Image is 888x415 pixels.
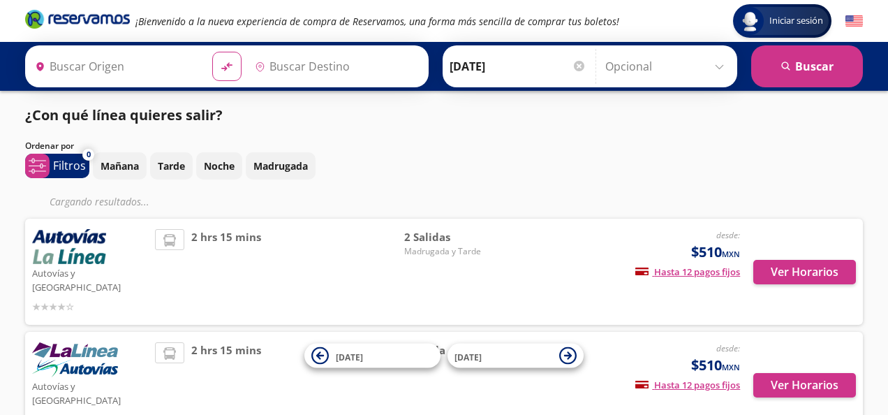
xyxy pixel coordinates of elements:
p: Noche [204,159,235,173]
span: Iniciar sesión [764,14,829,28]
em: Cargando resultados ... [50,195,149,208]
span: $510 [691,355,740,376]
p: Tarde [158,159,185,173]
span: $510 [691,242,740,263]
p: ¿Con qué línea quieres salir? [25,105,223,126]
button: Tarde [150,152,193,180]
em: ¡Bienvenido a la nueva experiencia de compra de Reservamos, una forma más sencilla de comprar tus... [135,15,619,28]
em: desde: [716,229,740,241]
p: Ordenar por [25,140,74,152]
small: MXN [722,249,740,259]
p: Madrugada [253,159,308,173]
button: Ver Horarios [753,260,856,284]
button: [DATE] [304,344,441,368]
small: MXN [722,362,740,372]
a: Brand Logo [25,8,130,34]
p: Autovías y [GEOGRAPHIC_DATA] [32,264,148,294]
span: [DATE] [454,351,482,363]
span: Hasta 12 pagos fijos [635,379,740,391]
i: Brand Logo [25,8,130,29]
button: Mañana [93,152,147,180]
em: desde: [716,342,740,354]
span: 2 hrs 15 mins [191,229,261,314]
span: Madrugada y Tarde [404,245,502,258]
button: Madrugada [246,152,316,180]
button: 0Filtros [25,154,89,178]
button: English [845,13,863,30]
p: Mañana [101,159,139,173]
span: 2 Salidas [404,229,502,245]
span: 0 [87,149,91,161]
button: [DATE] [447,344,584,368]
button: Noche [196,152,242,180]
button: Buscar [751,45,863,87]
img: Autovías y La Línea [32,342,118,377]
input: Opcional [605,49,730,84]
span: Hasta 12 pagos fijos [635,265,740,278]
input: Elegir Fecha [450,49,586,84]
p: Filtros [53,157,86,174]
input: Buscar Origen [29,49,201,84]
span: 1 Salida [404,342,502,358]
input: Buscar Destino [249,49,421,84]
img: Autovías y La Línea [32,229,106,264]
span: [DATE] [336,351,363,363]
p: Autovías y [GEOGRAPHIC_DATA] [32,377,148,407]
button: Ver Horarios [753,373,856,398]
